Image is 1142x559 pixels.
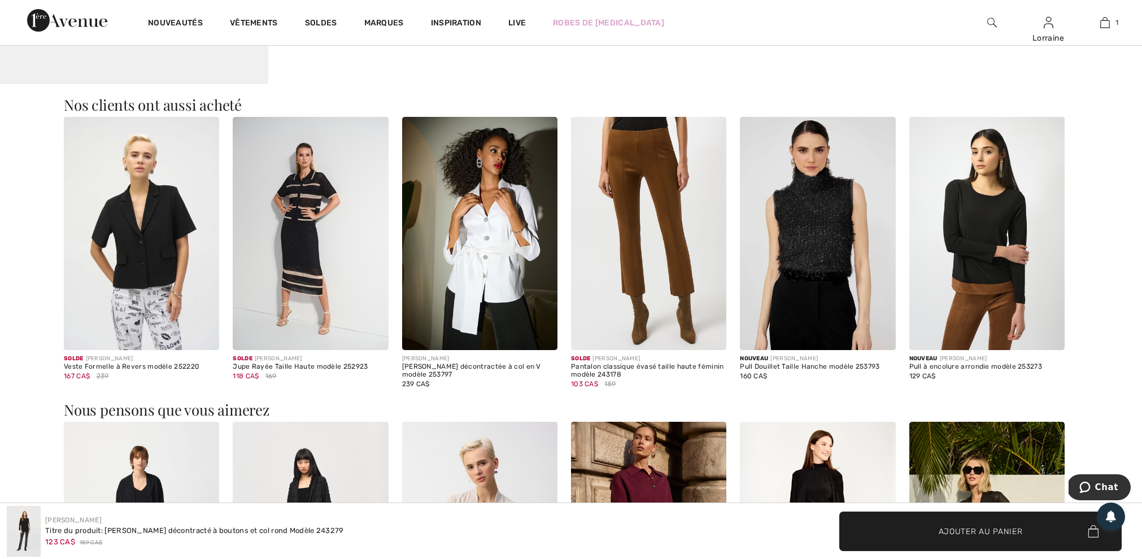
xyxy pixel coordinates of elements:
[1088,525,1099,538] img: Bag.svg
[1100,16,1110,29] img: Mon panier
[740,355,895,363] div: [PERSON_NAME]
[571,355,591,362] span: Solde
[740,355,768,362] span: Nouveau
[80,539,102,547] span: 189 CA$
[571,355,726,363] div: [PERSON_NAME]
[571,363,726,379] div: Pantalon classique évasé taille haute féminin modèle 243178
[508,17,526,29] a: Live
[64,363,219,371] div: Veste Formelle à Revers modèle 252220
[402,355,557,363] div: [PERSON_NAME]
[305,18,337,30] a: Soldes
[64,372,90,380] span: 167 CA$
[364,18,404,30] a: Marques
[7,506,41,557] img: Titre du produit: Poncho d&eacute;contract&eacute; &agrave; boutons et col rond mod&egrave;le 243279
[233,117,388,350] img: Jupe Rayée Taille Haute modèle 252923
[1044,16,1053,29] img: Mes infos
[909,363,1065,371] div: Pull à encolure arrondie modèle 253273
[233,372,259,380] span: 118 CA$
[45,525,344,536] div: Titre du produit: [PERSON_NAME] décontracté à boutons et col rond Modèle 243279
[740,372,767,380] span: 160 CA$
[909,372,936,380] span: 129 CA$
[939,525,1023,537] span: Ajouter au panier
[265,371,277,381] span: 169
[909,355,938,362] span: Nouveau
[402,363,557,379] div: [PERSON_NAME] décontractée à col en V modèle 253797
[64,403,1078,417] h3: Nous pensons que vous aimerez
[604,379,616,389] span: 159
[27,9,107,32] img: 1ère Avenue
[1069,474,1131,503] iframe: Ouvre un widget dans lequel vous pouvez chatter avec l’un de nos agents
[64,117,219,350] img: Veste Formelle à Revers modèle 252220
[1077,16,1132,29] a: 1
[909,355,1065,363] div: [PERSON_NAME]
[64,355,84,362] span: Solde
[740,363,895,371] div: Pull Douillet Taille Hanche modèle 253793
[45,538,75,546] span: 123 CA$
[45,516,102,524] a: [PERSON_NAME]
[230,18,278,30] a: Vêtements
[839,512,1122,551] button: Ajouter au panier
[402,380,430,388] span: 239 CA$
[64,98,1078,112] h3: Nos clients ont aussi acheté
[431,18,481,30] span: Inspiration
[909,117,1065,350] img: Pull à encolure arrondie modèle 253273
[571,117,726,350] img: Pantalon classique évasé taille haute féminin modèle 243178
[233,355,388,363] div: [PERSON_NAME]
[402,117,557,350] img: Robe décontractée à col en V modèle 253797
[233,363,388,371] div: Jupe Rayée Taille Haute modèle 252923
[1115,18,1118,28] span: 1
[571,380,598,388] span: 103 CA$
[233,355,252,362] span: Solde
[1044,17,1053,28] a: Se connecter
[97,371,109,381] span: 239
[987,16,997,29] img: recherche
[553,17,664,29] a: Robes de [MEDICAL_DATA]
[148,18,203,30] a: Nouveautés
[1021,32,1076,44] div: Lorraine
[64,355,219,363] div: [PERSON_NAME]
[740,117,895,350] img: Pull Douillet Taille Hanche modèle 253793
